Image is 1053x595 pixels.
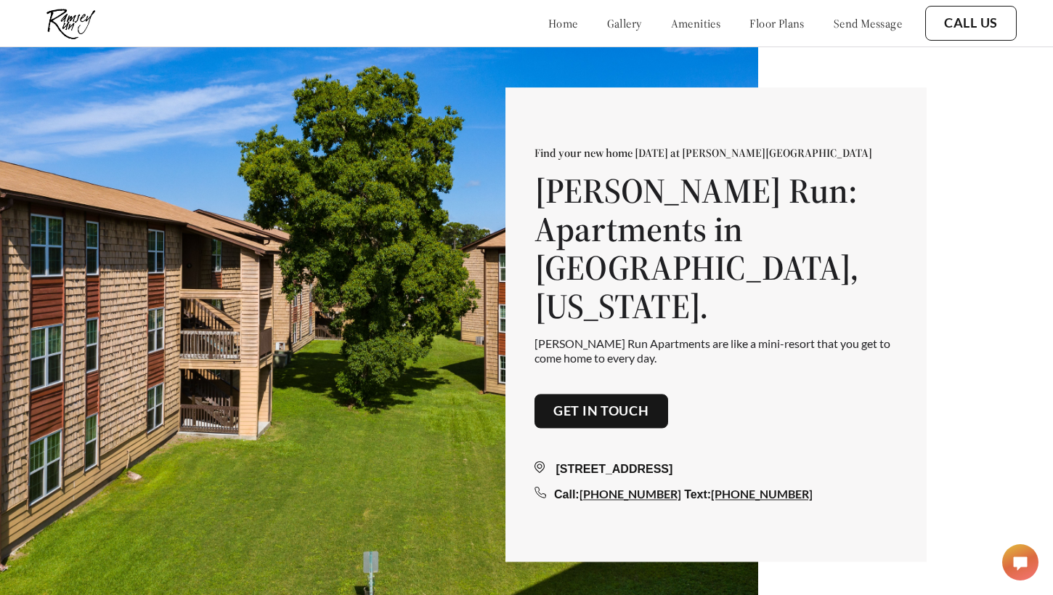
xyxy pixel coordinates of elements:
div: [STREET_ADDRESS] [534,461,898,479]
a: home [548,16,578,31]
a: Get in touch [553,403,649,419]
p: Find your new home [DATE] at [PERSON_NAME][GEOGRAPHIC_DATA] [534,146,898,161]
a: [PHONE_NUMBER] [580,487,681,501]
h1: [PERSON_NAME] Run: Apartments in [GEOGRAPHIC_DATA], [US_STATE]. [534,172,898,325]
a: [PHONE_NUMBER] [711,487,813,501]
span: Text: [684,489,711,501]
a: floor plans [749,16,805,31]
img: ramsey_run_logo.jpg [36,4,105,43]
a: amenities [671,16,721,31]
a: Call Us [944,15,998,31]
span: Call: [554,489,580,501]
a: gallery [607,16,642,31]
button: Get in touch [534,394,668,429]
a: send message [834,16,902,31]
button: Call Us [925,6,1017,41]
p: [PERSON_NAME] Run Apartments are like a mini-resort that you get to come home to every day. [534,337,898,365]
